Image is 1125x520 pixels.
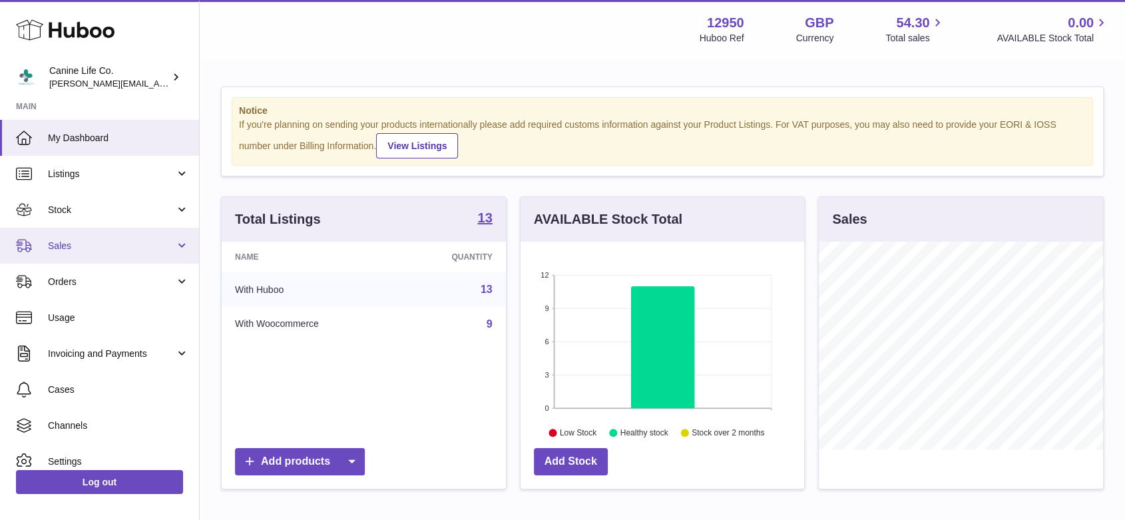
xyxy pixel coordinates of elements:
[398,242,506,272] th: Quantity
[560,428,597,437] text: Low Stock
[48,240,175,252] span: Sales
[222,242,398,272] th: Name
[885,32,945,45] span: Total sales
[545,404,549,412] text: 0
[16,470,183,494] a: Log out
[997,14,1109,45] a: 0.00 AVAILABLE Stock Total
[48,348,175,360] span: Invoicing and Payments
[1068,14,1094,32] span: 0.00
[49,65,169,90] div: Canine Life Co.
[239,105,1086,117] strong: Notice
[48,384,189,396] span: Cases
[997,32,1109,45] span: AVAILABLE Stock Total
[477,211,492,227] a: 13
[48,276,175,288] span: Orders
[487,318,493,330] a: 9
[805,14,833,32] strong: GBP
[707,14,744,32] strong: 12950
[235,210,321,228] h3: Total Listings
[692,428,764,437] text: Stock over 2 months
[239,119,1086,158] div: If you're planning on sending your products internationally please add required customs informati...
[896,14,929,32] span: 54.30
[545,304,549,312] text: 9
[832,210,867,228] h3: Sales
[235,448,365,475] a: Add products
[48,204,175,216] span: Stock
[16,67,36,87] img: kevin@clsgltd.co.uk
[222,272,398,307] td: With Huboo
[885,14,945,45] a: 54.30 Total sales
[620,428,669,437] text: Healthy stock
[48,312,189,324] span: Usage
[48,132,189,144] span: My Dashboard
[545,371,549,379] text: 3
[48,455,189,468] span: Settings
[534,448,608,475] a: Add Stock
[541,271,549,279] text: 12
[376,133,458,158] a: View Listings
[481,284,493,295] a: 13
[700,32,744,45] div: Huboo Ref
[48,419,189,432] span: Channels
[222,307,398,342] td: With Woocommerce
[49,78,267,89] span: [PERSON_NAME][EMAIL_ADDRESS][DOMAIN_NAME]
[545,338,549,346] text: 6
[534,210,682,228] h3: AVAILABLE Stock Total
[48,168,175,180] span: Listings
[477,211,492,224] strong: 13
[796,32,834,45] div: Currency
